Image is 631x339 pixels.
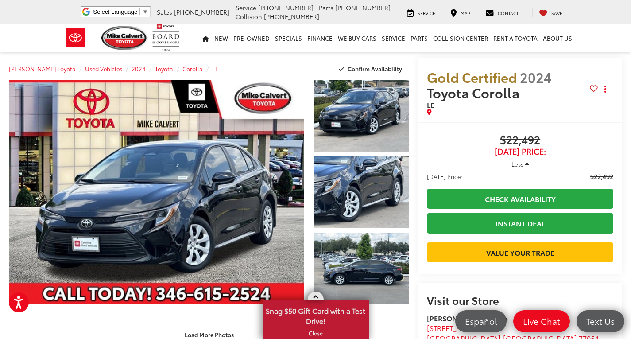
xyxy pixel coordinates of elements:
[264,12,319,21] span: [PHONE_NUMBER]
[335,24,379,52] a: WE BUY CARS
[427,99,434,109] span: LE
[427,189,613,209] a: Check Availability
[212,65,219,73] a: LE
[598,82,613,97] button: Actions
[427,294,613,306] h2: Visit our Store
[427,172,462,181] span: [DATE] Price:
[551,10,566,16] span: Saved
[236,12,262,21] span: Collision
[174,8,229,16] span: [PHONE_NUMBER]
[430,24,491,52] a: Collision Center
[400,8,442,17] a: Service
[511,160,523,168] span: Less
[314,156,410,228] a: Expand Photo 2
[520,67,552,86] span: 2024
[212,24,231,52] a: New
[507,156,534,172] button: Less
[263,301,368,328] span: Snag $50 Gift Card with a Test Drive!
[182,65,203,73] a: Corolla
[379,24,408,52] a: Service
[305,24,335,52] a: Finance
[427,67,517,86] span: Gold Certified
[513,310,570,332] a: Live Chat
[155,65,173,73] a: Toyota
[272,24,305,52] a: Specials
[427,323,491,333] span: [STREET_ADDRESS]
[408,24,430,52] a: Parts
[461,10,470,16] span: Map
[334,61,410,77] button: Confirm Availability
[142,8,148,15] span: ▼
[577,310,624,332] a: Text Us
[491,24,540,52] a: Rent a Toyota
[444,8,477,17] a: Map
[427,242,613,262] a: Value Your Trade
[604,86,606,93] span: dropdown dots
[590,172,613,181] span: $22,492
[258,3,314,12] span: [PHONE_NUMBER]
[314,233,410,304] a: Expand Photo 3
[479,8,525,17] a: Contact
[335,3,391,12] span: [PHONE_NUMBER]
[427,213,613,233] a: Instant Deal
[9,65,76,73] a: [PERSON_NAME] Toyota
[427,147,613,156] span: [DATE] Price:
[101,26,148,50] img: Mike Calvert Toyota
[427,134,613,147] span: $22,492
[59,23,92,52] img: Toyota
[9,80,304,304] a: Expand Photo 0
[313,79,410,152] img: 2024 Toyota Corolla LE
[532,8,573,17] a: My Saved Vehicles
[319,3,333,12] span: Parts
[427,83,523,102] span: Toyota Corolla
[427,313,508,323] strong: [PERSON_NAME] Toyota
[519,316,565,327] span: Live Chat
[314,80,410,152] a: Expand Photo 1
[236,3,256,12] span: Service
[231,24,272,52] a: Pre-Owned
[157,8,172,16] span: Sales
[461,316,501,327] span: Español
[200,24,212,52] a: Home
[313,232,410,305] img: 2024 Toyota Corolla LE
[418,10,435,16] span: Service
[6,79,307,305] img: 2024 Toyota Corolla LE
[455,310,507,332] a: Español
[93,8,137,15] span: Select Language
[132,65,146,73] a: 2024
[582,316,619,327] span: Text Us
[93,8,148,15] a: Select Language​
[313,156,410,229] img: 2024 Toyota Corolla LE
[498,10,519,16] span: Contact
[540,24,575,52] a: About Us
[85,65,122,73] a: Used Vehicles
[348,65,402,73] span: Confirm Availability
